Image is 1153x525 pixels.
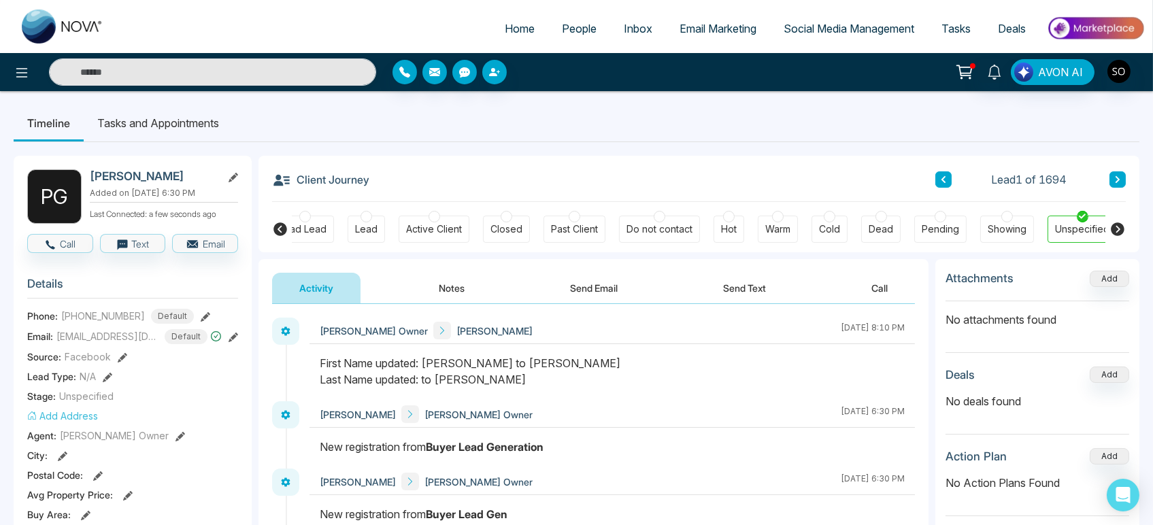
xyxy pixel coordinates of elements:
span: [EMAIL_ADDRESS][DOMAIN_NAME] [56,329,158,343]
button: Call [844,273,915,303]
li: Timeline [14,105,84,141]
span: [PHONE_NUMBER] [61,309,145,323]
h2: [PERSON_NAME] [90,169,216,183]
p: Added on [DATE] 6:30 PM [90,187,238,199]
span: Email Marketing [680,22,756,35]
button: Send Text [696,273,793,303]
button: Add Address [27,409,98,423]
span: N/A [80,369,96,384]
h3: Deals [946,368,975,382]
div: Cold [819,222,840,236]
div: Warm [765,222,790,236]
a: Home [491,16,548,41]
a: Social Media Management [770,16,928,41]
li: Tasks and Appointments [84,105,233,141]
h3: Attachments [946,271,1014,285]
span: [PERSON_NAME] [320,407,396,422]
p: Last Connected: a few seconds ago [90,205,238,220]
button: Email [172,234,238,253]
button: Add [1090,448,1129,464]
span: Default [151,309,194,324]
button: Notes [412,273,492,303]
div: [DATE] 6:30 PM [841,405,905,423]
div: Unspecified [1055,222,1109,236]
span: [PERSON_NAME] Owner [424,475,533,489]
div: Bad Lead [284,222,327,236]
span: [PERSON_NAME] [320,475,396,489]
button: Add [1090,367,1129,383]
img: User Avatar [1107,60,1131,83]
a: Tasks [928,16,984,41]
div: Closed [490,222,522,236]
div: Pending [922,222,959,236]
button: Add [1090,271,1129,287]
span: [PERSON_NAME] Owner [424,407,533,422]
span: Home [505,22,535,35]
p: No deals found [946,393,1129,409]
div: Active Client [406,222,462,236]
a: Deals [984,16,1039,41]
span: Social Media Management [784,22,914,35]
span: [PERSON_NAME] Owner [320,324,428,338]
span: Unspecified [59,389,114,403]
span: Buy Area : [27,507,71,522]
div: Past Client [551,222,598,236]
div: Open Intercom Messenger [1107,479,1139,511]
a: People [548,16,610,41]
span: [PERSON_NAME] [456,324,533,338]
span: Stage: [27,389,56,403]
span: Source: [27,350,61,364]
h3: Action Plan [946,450,1007,463]
img: Lead Flow [1014,63,1033,82]
span: Avg Property Price : [27,488,113,502]
div: [DATE] 8:10 PM [841,322,905,339]
span: City : [27,448,48,462]
div: [DATE] 6:30 PM [841,473,905,490]
span: Tasks [941,22,971,35]
a: Inbox [610,16,666,41]
span: Email: [27,329,53,343]
button: Send Email [543,273,645,303]
h3: Client Journey [272,169,369,190]
div: Do not contact [626,222,692,236]
button: AVON AI [1011,59,1094,85]
button: Activity [272,273,361,303]
div: P G [27,169,82,224]
span: Phone: [27,309,58,323]
h3: Details [27,277,238,298]
div: Showing [988,222,1026,236]
a: Email Marketing [666,16,770,41]
img: Nova CRM Logo [22,10,103,44]
p: No attachments found [946,301,1129,328]
span: People [562,22,597,35]
span: Postal Code : [27,468,83,482]
span: Deals [998,22,1026,35]
span: Add [1090,272,1129,284]
span: Inbox [624,22,652,35]
span: Default [165,329,207,344]
p: No Action Plans Found [946,475,1129,491]
span: [PERSON_NAME] Owner [60,428,169,443]
button: Call [27,234,93,253]
span: Agent: [27,428,56,443]
img: Market-place.gif [1046,13,1145,44]
span: AVON AI [1038,64,1083,80]
button: Text [100,234,166,253]
div: Dead [869,222,893,236]
span: Facebook [65,350,111,364]
div: Hot [721,222,737,236]
div: Lead [355,222,378,236]
span: Lead 1 of 1694 [991,171,1067,188]
span: Lead Type: [27,369,76,384]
